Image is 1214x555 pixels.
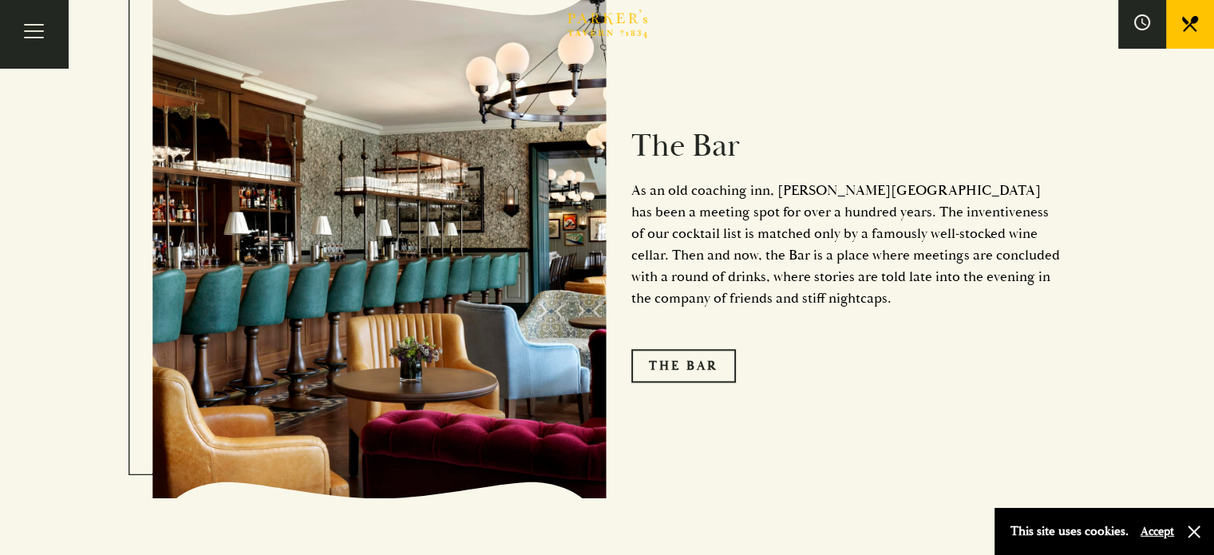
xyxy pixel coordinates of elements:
[1141,524,1174,539] button: Accept
[1186,524,1202,540] button: Close and accept
[631,127,1062,165] h2: The Bar
[631,349,736,383] a: The Bar
[1010,520,1129,543] p: This site uses cookies.
[631,180,1062,309] p: As an old coaching inn, [PERSON_NAME][GEOGRAPHIC_DATA] has been a meeting spot for over a hundred...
